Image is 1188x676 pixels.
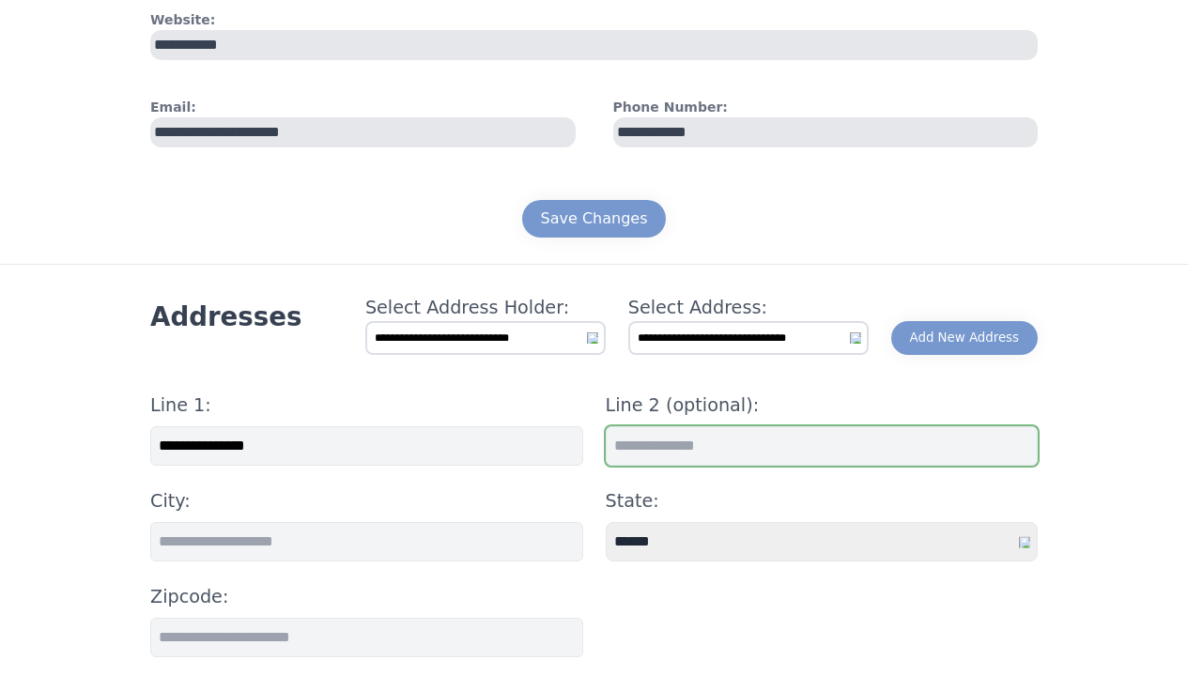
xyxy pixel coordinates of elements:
[150,488,583,515] h4: City:
[606,392,1039,419] h4: Line 2 (optional):
[150,584,583,610] h4: Zipcode:
[150,98,576,117] h4: Email:
[628,295,869,321] h4: Select Address:
[522,200,667,238] button: Save Changes
[365,295,606,321] h4: Select Address Holder:
[910,329,1019,347] div: Add New Address
[150,300,301,334] h3: Addresses
[891,321,1038,355] button: Add New Address
[541,207,648,230] div: Save Changes
[606,488,1039,515] h4: State:
[613,98,1039,117] h4: Phone Number:
[150,392,583,419] h4: Line 1:
[150,10,1038,30] h4: Website:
